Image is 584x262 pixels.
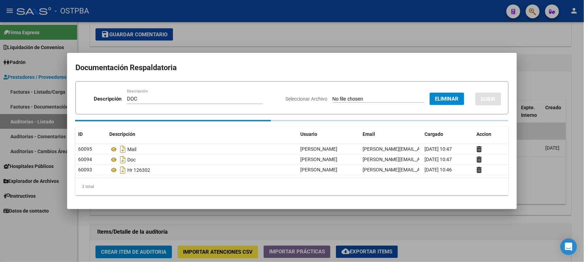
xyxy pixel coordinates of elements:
span: SUBIR [481,96,496,102]
span: 60093 [78,167,92,172]
span: ID [78,131,83,137]
span: Cargado [425,131,444,137]
i: Descargar documento [118,154,127,165]
span: 60095 [78,146,92,152]
span: [DATE] 10:47 [425,146,452,152]
span: [PERSON_NAME] [300,157,337,162]
span: Descripción [109,131,135,137]
datatable-header-cell: Descripción [107,127,298,142]
i: Descargar documento [118,144,127,155]
div: Mail [109,144,295,155]
div: Open Intercom Messenger [560,238,577,255]
span: [PERSON_NAME] [300,167,337,172]
span: [DATE] 10:47 [425,157,452,162]
span: Accion [477,131,492,137]
datatable-header-cell: Accion [474,127,509,142]
div: 3 total [75,178,509,195]
span: Seleccionar Archivo [285,96,327,102]
span: Email [363,131,375,137]
div: Doc [109,154,295,165]
button: Eliminar [430,93,464,105]
datatable-header-cell: Usuario [298,127,360,142]
span: [PERSON_NAME][EMAIL_ADDRESS][PERSON_NAME][DOMAIN_NAME] [363,157,513,162]
h2: Documentación Respaldatoria [75,61,509,74]
span: [PERSON_NAME][EMAIL_ADDRESS][PERSON_NAME][DOMAIN_NAME] [363,146,513,152]
datatable-header-cell: ID [75,127,107,142]
i: Descargar documento [118,165,127,176]
datatable-header-cell: Cargado [422,127,474,142]
span: [DATE] 10:46 [425,167,452,172]
span: 60094 [78,157,92,162]
span: Eliminar [435,96,459,102]
datatable-header-cell: Email [360,127,422,142]
p: Descripción [94,95,121,103]
button: SUBIR [475,93,501,105]
div: Hr 126302 [109,165,295,176]
span: [PERSON_NAME][EMAIL_ADDRESS][PERSON_NAME][DOMAIN_NAME] [363,167,513,172]
span: Usuario [300,131,317,137]
span: [PERSON_NAME] [300,146,337,152]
